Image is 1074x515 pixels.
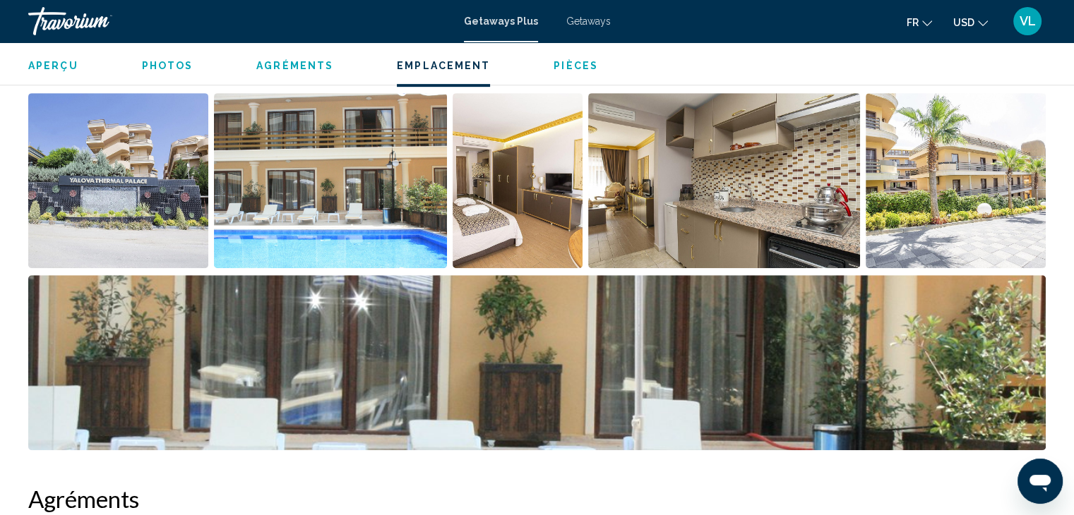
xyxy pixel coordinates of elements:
[907,12,932,32] button: Change language
[28,7,450,35] a: Travorium
[453,92,583,269] button: Open full-screen image slider
[554,60,598,71] span: Pièces
[953,17,974,28] span: USD
[28,60,78,71] span: Aperçu
[397,59,490,72] button: Emplacement
[256,59,333,72] button: Agréments
[953,12,988,32] button: Change currency
[28,59,78,72] button: Aperçu
[28,92,208,269] button: Open full-screen image slider
[566,16,611,27] a: Getaways
[1018,459,1063,504] iframe: Bouton de lancement de la fenêtre de messagerie
[1009,6,1046,36] button: User Menu
[28,274,1046,451] button: Open full-screen image slider
[554,59,598,72] button: Pièces
[28,485,1046,513] h2: Agréments
[464,16,538,27] a: Getaways Plus
[142,60,193,71] span: Photos
[588,92,860,269] button: Open full-screen image slider
[256,60,333,71] span: Agréments
[907,17,919,28] span: fr
[397,60,490,71] span: Emplacement
[214,92,447,269] button: Open full-screen image slider
[866,92,1046,269] button: Open full-screen image slider
[142,59,193,72] button: Photos
[1020,14,1036,28] span: VL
